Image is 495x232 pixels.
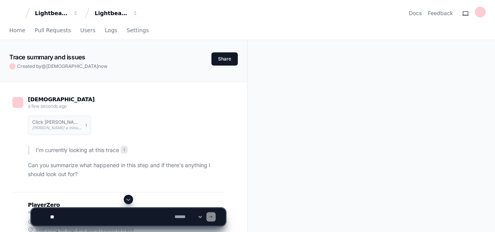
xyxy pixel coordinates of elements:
span: Logs [105,28,117,33]
a: Users [80,22,95,40]
a: Logs [105,22,117,40]
span: Settings [126,28,149,33]
span: 1 [85,122,87,128]
span: Created by [17,63,107,69]
span: [DEMOGRAPHIC_DATA] [28,96,95,102]
p: Can you summarize what happened in this step and if there's anything I should look out for? [28,161,225,179]
span: [PERSON_NAME] a minute ago [32,125,90,130]
span: Pull Requests [35,28,71,33]
span: Users [80,28,95,33]
span: a few seconds ago [28,103,67,109]
button: Lightbeam Health Solutions [92,6,141,20]
a: Home [9,22,25,40]
button: Feedback [428,9,453,17]
button: Share [211,52,238,66]
span: Home [9,28,25,33]
a: Pull Requests [35,22,71,40]
app-text-character-animate: Trace summary and issues [9,53,85,61]
span: 1 [121,146,128,154]
a: Docs [409,9,422,17]
button: Click [PERSON_NAME][PERSON_NAME] a minute ago1 [28,116,91,135]
h1: Click [PERSON_NAME] [32,120,81,125]
a: Settings [126,22,149,40]
span: now [98,63,107,69]
div: Lightbeam Health Solutions [95,9,128,17]
button: Lightbeam Health [32,6,81,20]
div: Lightbeam Health [35,9,68,17]
span: @ [42,63,46,69]
span: [DEMOGRAPHIC_DATA] [46,63,98,69]
p: I'm currently looking at this trace [36,146,225,155]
